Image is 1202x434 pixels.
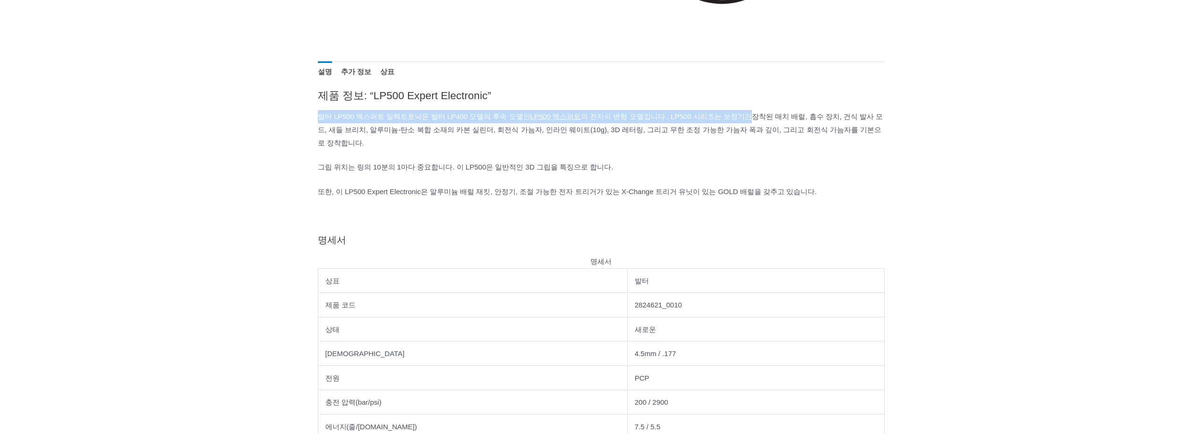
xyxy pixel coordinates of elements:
font: 2824621_0010 [635,301,682,309]
font: 추가 정보 [341,68,371,76]
font: 상표 [380,68,394,76]
font: 제품 코드 [325,301,356,309]
font: 명세서 [590,257,612,265]
font: 제품 정보: “LP500 Expert Electronic” [318,90,491,102]
font: 7.5 / 5.5 [635,423,660,431]
font: 새로운 [635,325,656,333]
font: 에너지(줄/[DOMAIN_NAME]) [325,423,417,431]
font: 충전 압력(bar/psi) [325,398,382,406]
font: 발터 LP500 엑스퍼트 일렉트로닉은 발터 LP400 모델의 후속 모델인 [318,112,530,120]
font: 상태 [325,325,340,333]
font: PCP [635,374,649,382]
font: 발터 [635,277,649,285]
font: 그립 위치는 링의 10분의 1마다 중요합니다. 이 LP500은 일반적인 3D 그립을 특징으로 합니다. [318,163,614,171]
a: 가 [745,112,752,120]
a: LP500 엑스퍼트 [530,112,581,120]
font: 또한, 이 LP500 Expert Electronic은 알루미늄 배럴 재킷, 안정기, 조절 가능한 전자 트리거가 있는 X-Change 트리거 유닛이 있는 GOLD 배럴을 갖추... [318,187,817,196]
font: 장착된 매치 배럴, 흡수 장치, 건식 발사 모드, 새들 브리치, 알루미늄-탄소 복합 소재의 카본 실린더, 회전식 가늠자, 인라인 웨이트(10g), 3D 레터링, 그리고 무한 ... [318,112,883,147]
font: 상표 [325,277,340,285]
font: 전원 [325,374,340,382]
font: 4.5mm / .177 [635,349,676,357]
font: 명세서 [318,235,346,245]
font: 의 전자식 변형 모델입니다 . LP500 시리즈는 보정기 [581,112,745,120]
font: [DEMOGRAPHIC_DATA] [325,349,405,357]
font: 설명 [318,68,332,76]
font: 200 / 2900 [635,398,668,406]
